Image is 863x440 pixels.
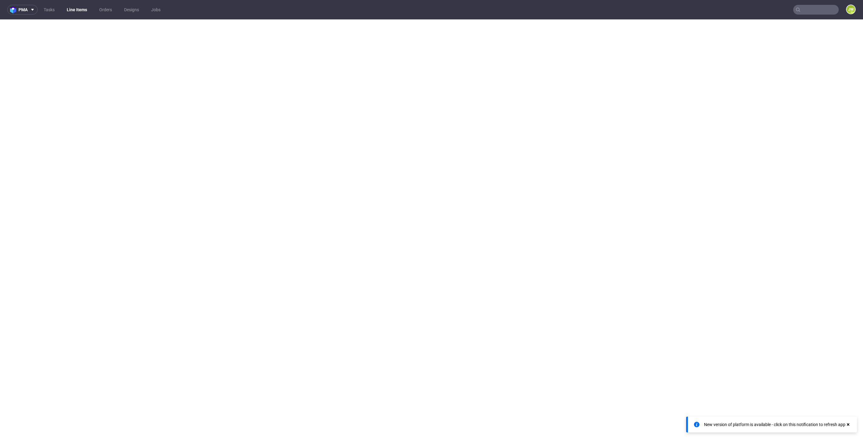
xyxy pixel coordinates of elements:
a: Tasks [40,5,58,15]
figcaption: JW [847,5,855,14]
div: New version of platform is available - click on this notification to refresh app [704,421,845,428]
img: logo [10,6,19,13]
button: pma [7,5,38,15]
a: Designs [120,5,143,15]
a: Jobs [147,5,164,15]
a: Orders [96,5,116,15]
a: Line Items [63,5,91,15]
span: pma [19,8,28,12]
